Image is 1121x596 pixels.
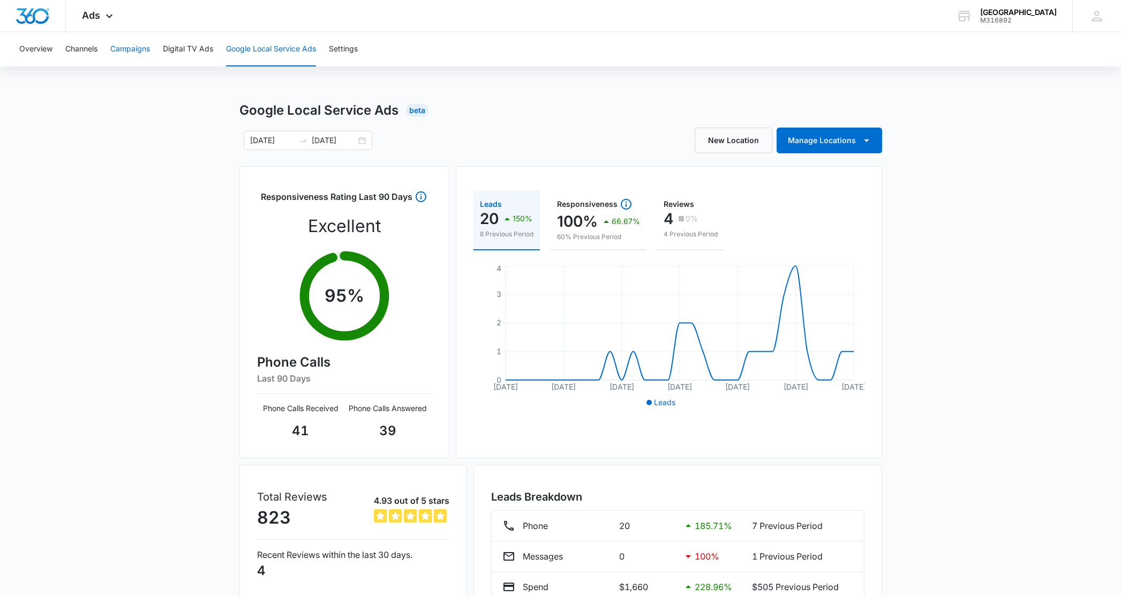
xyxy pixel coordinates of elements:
div: Reviews [664,200,718,208]
div: Leads [480,200,533,208]
p: 4 Previous Period [664,229,718,239]
button: Digital TV Ads [163,32,213,66]
p: 66.67% [612,218,640,225]
tspan: 1 [496,347,501,356]
p: 20 [619,519,673,532]
tspan: 3 [496,289,501,299]
a: New Location [695,128,772,153]
tspan: 2 [496,318,501,327]
p: 8 Previous Period [480,229,533,239]
p: 20 [480,210,499,227]
p: Recent Reviews within the last 30 days. [257,548,449,561]
h6: Last 90 Days [257,372,432,385]
button: Channels [65,32,97,66]
tspan: [DATE] [609,382,634,391]
p: Excellent [308,213,381,239]
div: account id [980,17,1057,24]
button: Manage Locations [777,128,882,153]
tspan: 4 [496,264,501,273]
button: Overview [19,32,52,66]
tspan: [DATE] [841,382,866,391]
p: 0% [686,215,698,222]
div: Beta [406,104,428,117]
p: 4 [257,561,449,580]
p: 1 Previous Period [752,550,853,563]
tspan: [DATE] [493,382,518,391]
p: 60% Previous Period [557,232,640,242]
button: Google Local Service Ads [226,32,316,66]
span: Ads [82,10,100,21]
h1: Google Local Service Ads [239,101,398,120]
p: Total Reviews [257,489,327,505]
p: 4 [664,210,674,227]
button: Campaigns [110,32,150,66]
h3: Responsiveness Rating Last 90 Days [261,190,412,209]
p: $1,660 [619,580,673,593]
tspan: [DATE] [551,382,576,391]
h3: Leads Breakdown [491,489,864,505]
span: Leads [654,398,675,407]
p: $505 Previous Period [752,580,853,593]
span: swap-right [299,136,307,145]
p: 100% [557,213,598,230]
p: Phone Calls Received [257,403,344,414]
input: End date [312,135,356,146]
tspan: [DATE] [725,382,750,391]
p: Phone Calls Answered [344,403,432,414]
button: Settings [329,32,358,66]
p: 39 [344,421,432,441]
p: 823 [257,505,327,531]
p: 41 [257,421,344,441]
p: Spend [523,580,548,593]
span: to [299,136,307,145]
tspan: [DATE] [667,382,692,391]
p: 0 [619,550,673,563]
p: 228.96 % [695,580,732,593]
p: 100 % [695,550,719,563]
p: 185.71 % [695,519,732,532]
tspan: [DATE] [783,382,808,391]
tspan: 0 [496,375,501,384]
input: Start date [250,135,295,146]
p: 150% [513,215,532,222]
p: Phone [523,519,548,532]
p: 7 Previous Period [752,519,853,532]
p: 95 % [325,283,364,309]
p: 4.93 out of 5 stars [374,494,449,507]
p: Messages [523,550,563,563]
h4: Phone Calls [257,353,432,372]
div: Responsiveness [557,198,640,211]
div: account name [980,8,1057,17]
